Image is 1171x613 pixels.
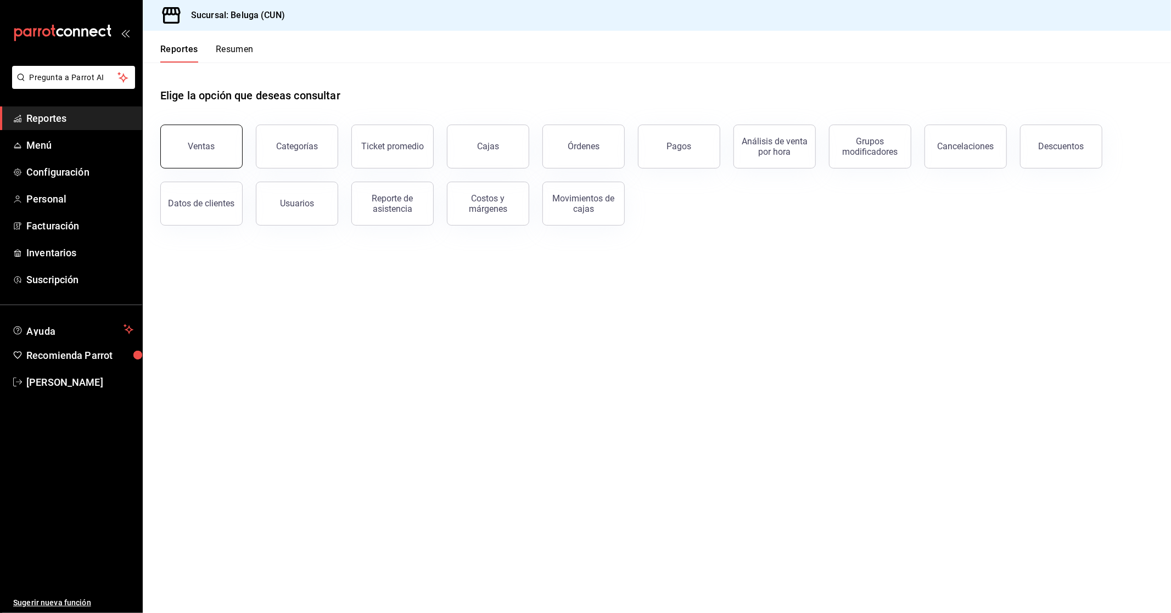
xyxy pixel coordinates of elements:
[160,44,198,63] button: Reportes
[160,125,243,168] button: Ventas
[477,140,500,153] div: Cajas
[454,193,522,214] div: Costos y márgenes
[160,87,340,104] h1: Elige la opción que deseas consultar
[26,192,133,206] span: Personal
[26,165,133,179] span: Configuración
[550,193,618,214] div: Movimientos de cajas
[121,29,130,37] button: open_drawer_menu
[1020,125,1102,168] button: Descuentos
[256,182,338,226] button: Usuarios
[13,597,133,609] span: Sugerir nueva función
[276,141,318,151] div: Categorías
[638,125,720,168] button: Pagos
[182,9,285,22] h3: Sucursal: Beluga (CUN)
[733,125,816,168] button: Análisis de venta por hora
[925,125,1007,168] button: Cancelaciones
[12,66,135,89] button: Pregunta a Parrot AI
[280,198,314,209] div: Usuarios
[351,182,434,226] button: Reporte de asistencia
[447,125,529,168] a: Cajas
[361,141,424,151] div: Ticket promedio
[256,125,338,168] button: Categorías
[741,136,809,157] div: Análisis de venta por hora
[26,272,133,287] span: Suscripción
[447,182,529,226] button: Costos y márgenes
[188,141,215,151] div: Ventas
[26,111,133,126] span: Reportes
[26,245,133,260] span: Inventarios
[667,141,692,151] div: Pagos
[1039,141,1084,151] div: Descuentos
[568,141,599,151] div: Órdenes
[26,375,133,390] span: [PERSON_NAME]
[26,138,133,153] span: Menú
[836,136,904,157] div: Grupos modificadores
[160,182,243,226] button: Datos de clientes
[26,323,119,336] span: Ayuda
[829,125,911,168] button: Grupos modificadores
[542,182,625,226] button: Movimientos de cajas
[351,125,434,168] button: Ticket promedio
[26,218,133,233] span: Facturación
[160,44,254,63] div: navigation tabs
[30,72,118,83] span: Pregunta a Parrot AI
[938,141,994,151] div: Cancelaciones
[542,125,625,168] button: Órdenes
[169,198,235,209] div: Datos de clientes
[216,44,254,63] button: Resumen
[8,80,135,91] a: Pregunta a Parrot AI
[358,193,427,214] div: Reporte de asistencia
[26,348,133,363] span: Recomienda Parrot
